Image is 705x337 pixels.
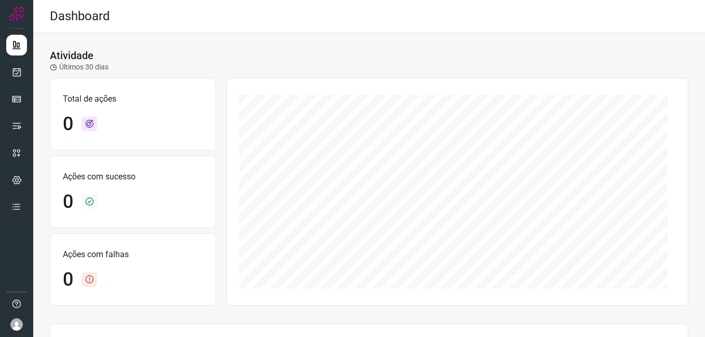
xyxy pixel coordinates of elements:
h1: 0 [63,113,73,135]
h3: Atividade [50,49,93,62]
p: Total de ações [63,93,203,105]
img: avatar-user-boy.jpg [10,318,23,331]
h1: 0 [63,269,73,291]
p: Ações com sucesso [63,171,203,183]
h2: Dashboard [50,9,110,24]
p: Ações com falhas [63,248,203,261]
img: Logo [9,6,24,22]
p: Últimos 30 dias [50,62,109,73]
h1: 0 [63,191,73,213]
